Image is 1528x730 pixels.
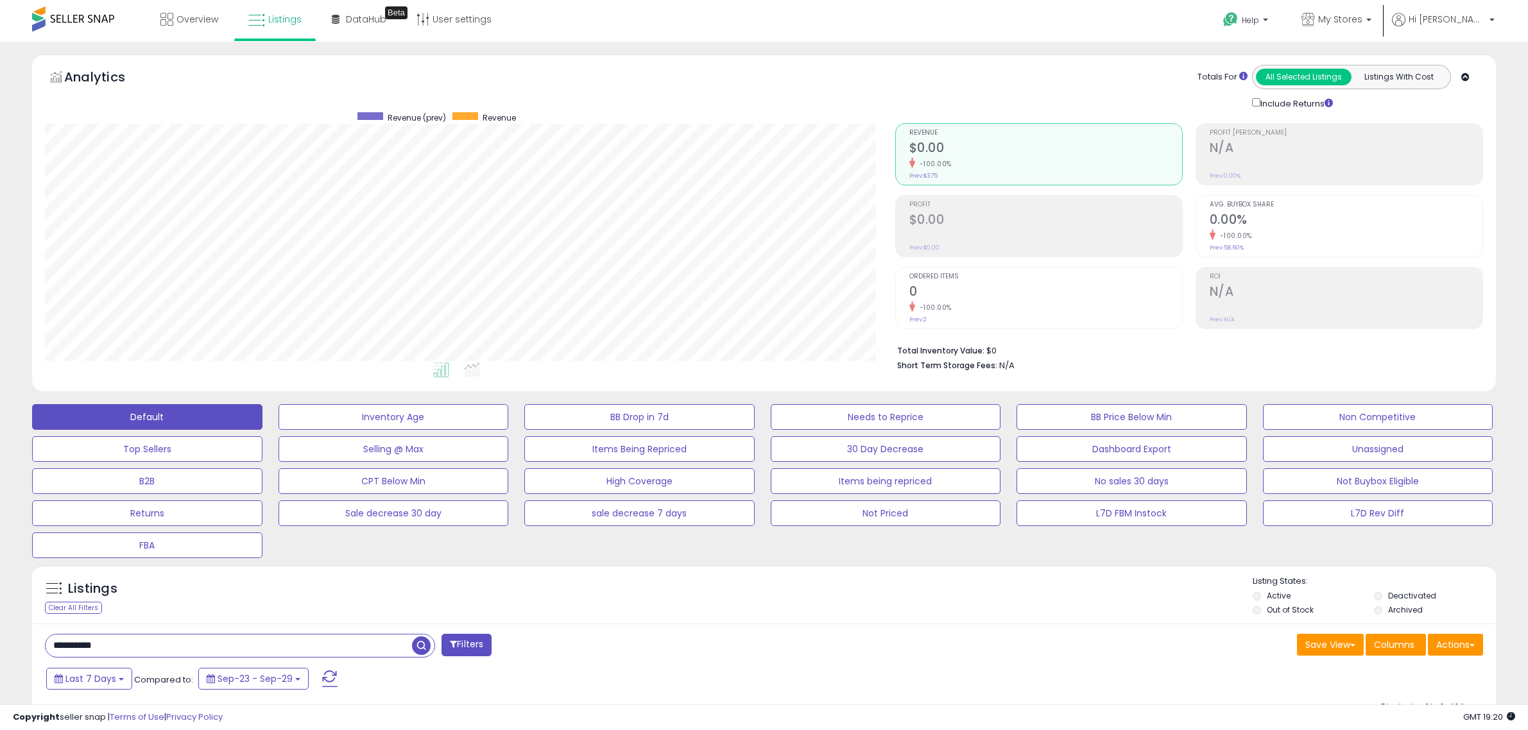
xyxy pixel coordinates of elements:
button: Last 7 Days [46,668,132,690]
small: Prev: $375 [909,172,938,180]
button: Inventory Age [279,404,509,430]
a: Privacy Policy [166,711,223,723]
span: DataHub [346,13,386,26]
button: sale decrease 7 days [524,500,755,526]
span: Columns [1374,638,1414,651]
small: Prev: N/A [1210,316,1235,323]
span: ROI [1210,273,1482,280]
h5: Analytics [64,68,150,89]
button: Not Priced [771,500,1001,526]
button: Sale decrease 30 day [279,500,509,526]
small: Prev: $0.00 [909,244,940,251]
small: Prev: 2 [909,316,927,323]
button: 30 Day Decrease [771,436,1001,462]
small: -100.00% [915,159,952,169]
span: Sep-23 - Sep-29 [218,672,293,685]
label: Deactivated [1388,590,1436,601]
span: N/A [999,359,1015,371]
button: Returns [32,500,262,526]
div: Displaying 1 to 1 of 1 items [1381,701,1483,713]
button: B2B [32,468,262,494]
span: Revenue [483,112,516,123]
div: Clear All Filters [45,602,102,614]
li: $0 [897,342,1473,357]
button: L7D FBM Instock [1017,500,1247,526]
label: Archived [1388,604,1423,615]
button: L7D Rev Diff [1263,500,1493,526]
span: Overview [176,13,218,26]
i: Get Help [1223,12,1239,28]
span: Avg. Buybox Share [1210,201,1482,208]
h2: $0.00 [909,140,1182,158]
a: Help [1213,2,1281,42]
small: -100.00% [1215,231,1252,241]
button: Save View [1297,634,1364,656]
small: Prev: 0.00% [1210,172,1240,180]
button: CPT Below Min [279,468,509,494]
button: Default [32,404,262,430]
button: Items Being Repriced [524,436,755,462]
span: Revenue (prev) [388,112,446,123]
strong: Copyright [13,711,60,723]
b: Total Inventory Value: [897,345,984,356]
h2: 0.00% [1210,212,1482,230]
button: Non Competitive [1263,404,1493,430]
button: Needs to Reprice [771,404,1001,430]
button: All Selected Listings [1256,69,1352,85]
small: -100.00% [915,303,952,312]
h5: Listings [68,580,117,598]
span: Hi [PERSON_NAME] [1409,13,1486,26]
h2: N/A [1210,284,1482,301]
button: FBA [32,532,262,558]
button: BB Drop in 7d [524,404,755,430]
span: Compared to: [134,674,193,686]
span: 2025-10-7 19:20 GMT [1463,711,1515,723]
span: My Stores [1318,13,1362,26]
div: seller snap | | [13,711,223,724]
p: Listing States: [1253,575,1496,588]
span: Revenue [909,130,1182,137]
span: Profit [909,201,1182,208]
button: High Coverage [524,468,755,494]
div: Tooltip anchor [385,6,408,19]
button: Columns [1366,634,1426,656]
h2: N/A [1210,140,1482,158]
button: Items being repriced [771,468,1001,494]
a: Hi [PERSON_NAME] [1392,13,1495,42]
span: Last 7 Days [65,672,116,685]
button: Unassigned [1263,436,1493,462]
h2: 0 [909,284,1182,301]
span: Ordered Items [909,273,1182,280]
button: Top Sellers [32,436,262,462]
label: Active [1267,590,1291,601]
button: Not Buybox Eligible [1263,468,1493,494]
a: Terms of Use [110,711,164,723]
span: Profit [PERSON_NAME] [1210,130,1482,137]
label: Out of Stock [1267,604,1314,615]
button: Listings With Cost [1351,69,1446,85]
div: Totals For [1198,71,1248,83]
h2: $0.00 [909,212,1182,230]
button: Actions [1428,634,1483,656]
b: Short Term Storage Fees: [897,360,997,371]
span: Help [1242,15,1259,26]
div: Include Returns [1242,96,1348,110]
button: BB Price Below Min [1017,404,1247,430]
button: Filters [442,634,492,656]
span: Listings [268,13,302,26]
button: Sep-23 - Sep-29 [198,668,309,690]
button: Selling @ Max [279,436,509,462]
button: No sales 30 days [1017,468,1247,494]
button: Dashboard Export [1017,436,1247,462]
small: Prev: 58.60% [1210,244,1244,251]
